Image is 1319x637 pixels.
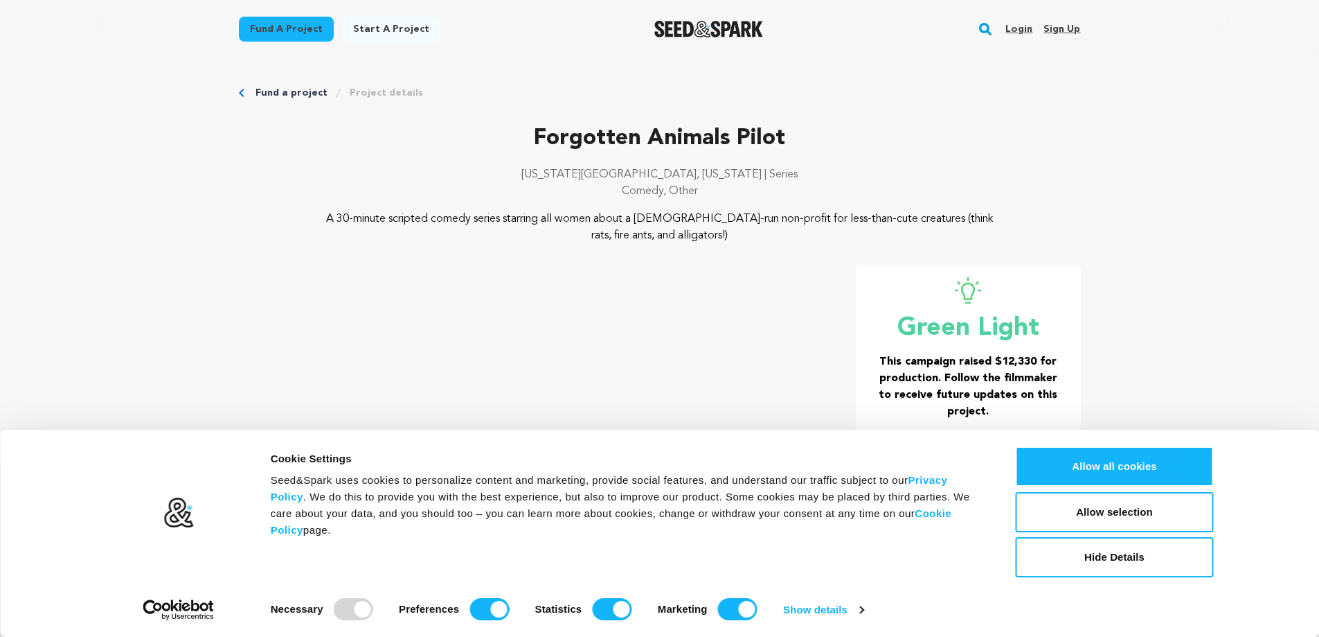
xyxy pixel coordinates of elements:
[1043,18,1080,40] a: Sign up
[239,122,1081,155] p: Forgotten Animals Pilot
[872,315,1064,342] p: Green Light
[342,17,440,42] a: Start a project
[271,472,985,539] div: Seed&Spark uses cookies to personalize content and marketing, provide social features, and unders...
[239,17,334,42] a: Fund a project
[783,600,863,620] a: Show details
[1005,18,1032,40] a: Login
[118,600,239,620] a: Usercentrics Cookiebot - opens in a new window
[1016,492,1214,532] button: Allow selection
[658,603,708,615] strong: Marketing
[163,497,194,529] img: logo
[350,86,423,100] a: Project details
[399,603,459,615] strong: Preferences
[239,183,1081,200] p: Comedy, Other
[535,603,582,615] strong: Statistics
[270,593,271,593] legend: Consent Selection
[872,354,1064,420] h3: This campaign raised $12,330 for production. Follow the filmmaker to receive future updates on th...
[271,603,323,615] strong: Necessary
[654,21,763,37] img: Seed&Spark Logo Dark Mode
[271,451,985,467] div: Cookie Settings
[323,211,996,244] p: A 30-minute scripted comedy series starring all women about a [DEMOGRAPHIC_DATA]-run non-profit f...
[654,21,763,37] a: Seed&Spark Homepage
[239,166,1081,183] p: [US_STATE][GEOGRAPHIC_DATA], [US_STATE] | Series
[1016,537,1214,577] button: Hide Details
[255,86,327,100] a: Fund a project
[239,86,1081,100] div: Breadcrumb
[1016,446,1214,487] button: Allow all cookies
